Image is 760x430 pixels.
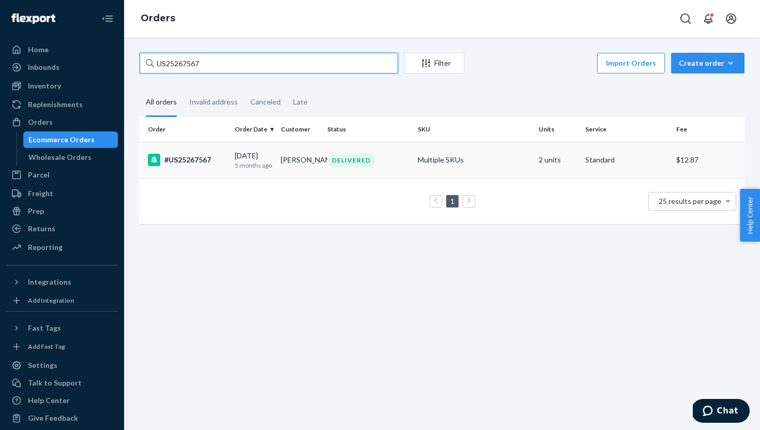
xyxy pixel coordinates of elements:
button: Import Orders [597,53,665,73]
td: [PERSON_NAME] [277,142,323,178]
a: Prep [6,203,118,219]
div: Freight [28,188,53,199]
div: Parcel [28,170,50,180]
span: 25 results per page [659,197,721,205]
div: Settings [28,360,57,370]
div: Invalid address [189,88,238,115]
a: Reporting [6,239,118,256]
div: Fast Tags [28,323,61,333]
p: 5 months ago [235,161,273,170]
img: Flexport logo [11,13,55,24]
th: Status [323,117,414,142]
div: Give Feedback [28,413,78,423]
button: Open account menu [721,8,741,29]
button: Help Center [740,189,760,242]
button: Give Feedback [6,410,118,426]
div: DELIVERED [327,153,375,167]
input: Search orders [140,53,398,73]
a: Inventory [6,78,118,94]
a: Inbounds [6,59,118,76]
a: Wholesale Orders [23,149,118,166]
th: Order [140,117,231,142]
div: Add Integration [28,296,74,305]
ol: breadcrumbs [132,4,184,34]
div: Home [28,45,49,55]
a: Returns [6,220,118,237]
button: Create order [671,53,744,73]
div: Ecommerce Orders [28,135,95,145]
a: Help Center [6,392,118,409]
button: Integrations [6,274,118,290]
a: Ecommerce Orders [23,131,118,148]
div: All orders [146,88,177,117]
div: [DATE] [235,151,273,170]
div: Add Fast Tag [28,342,65,351]
a: Page 1 is your current page [448,197,457,205]
th: Units [535,117,581,142]
td: Multiple SKUs [414,142,535,178]
iframe: Opens a widget where you can chat to one of our agents [693,399,750,425]
a: Settings [6,357,118,374]
div: Talk to Support [28,378,82,388]
div: Canceled [250,88,281,115]
th: Service [581,117,672,142]
a: Add Fast Tag [6,340,118,353]
div: Prep [28,206,44,216]
a: Parcel [6,167,118,183]
div: Replenishments [28,99,83,110]
div: Late [293,88,308,115]
button: Close Navigation [97,8,118,29]
a: Home [6,41,118,58]
div: Filter [405,58,464,68]
div: Wholesale Orders [28,152,92,162]
a: Replenishments [6,96,118,113]
div: Inbounds [28,62,59,72]
button: Open notifications [698,8,719,29]
button: Talk to Support [6,375,118,391]
a: Add Integration [6,294,118,307]
th: SKU [414,117,535,142]
div: Reporting [28,242,63,253]
div: Integrations [28,277,71,287]
a: Orders [6,114,118,130]
div: Orders [28,117,53,127]
div: #US25267567 [148,154,226,166]
div: Returns [28,224,55,234]
p: Standard [585,155,668,165]
a: Orders [141,12,175,24]
button: Filter [404,53,464,73]
div: Customer [281,125,319,134]
td: 2 units [535,142,581,178]
button: Fast Tags [6,320,118,336]
button: Open Search Box [675,8,696,29]
div: Inventory [28,81,61,91]
th: Fee [672,117,744,142]
a: Freight [6,185,118,202]
th: Order Date [231,117,277,142]
div: Help Center [28,395,70,406]
div: Create order [679,58,737,68]
td: $12.87 [672,142,744,178]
